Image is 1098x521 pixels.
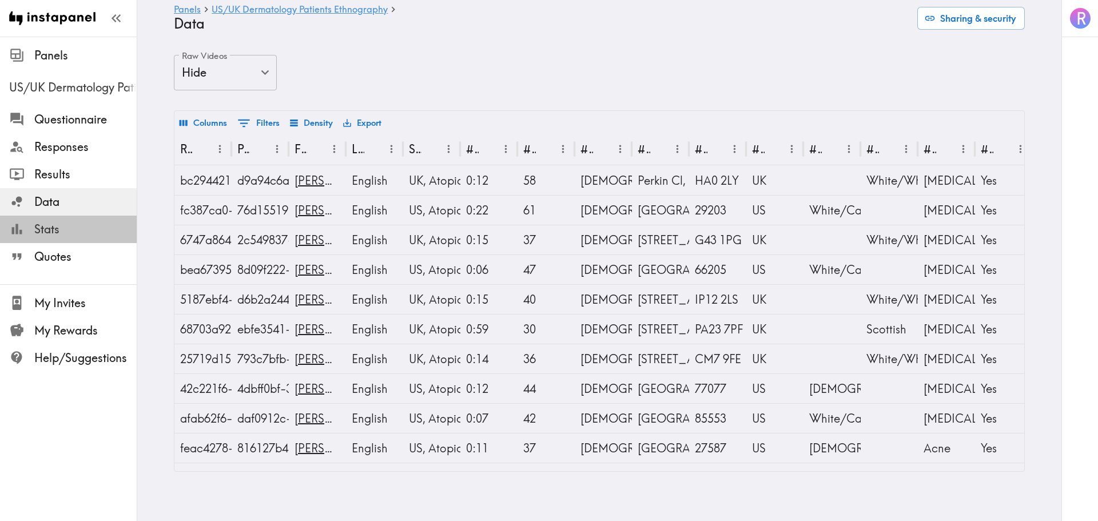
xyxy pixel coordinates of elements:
div: #4 Country [752,142,765,156]
a: David [295,233,388,247]
div: King St, Dunoon PA23 7PF, UK [638,315,683,344]
div: English [352,225,397,254]
span: Help/Suggestions [34,350,137,366]
div: 77077 [695,374,741,403]
div: 25719d15-53d9-4f9b-8841-fcd15911ac5a [180,344,226,373]
div: 47 [523,255,569,284]
button: Sort [880,140,898,158]
span: Responses [34,139,137,155]
button: Sort [594,140,612,158]
button: Menu [497,140,515,158]
div: fc387ca0-982f-4586-8659-2a06395a99c1 [180,196,226,225]
button: Sort [251,140,269,158]
div: 0:11 [466,433,512,463]
div: 42 [523,404,569,433]
button: Menu [211,140,229,158]
div: feac4278-41f8-477d-baf5-ccc3711eed87 [180,433,226,463]
div: ebfe3541-fb83-493d-9d34-2dafdcd4fe93 [237,315,283,344]
button: Menu [383,140,400,158]
button: Export [340,113,384,133]
div: #8 Do you agree to your video clips being used for public release in marketing initiatives? (Publ... [981,142,993,156]
button: Menu [897,140,915,158]
div: US [752,374,798,403]
div: 66205 [695,255,741,284]
div: d9a94c6a-2260-4df8-b954-8d0840a47df4 [237,166,283,195]
div: Westwood, KS 66205, USA [638,255,683,284]
div: White/White British, Scottish [866,225,912,254]
span: Quotes [34,249,137,265]
span: My Rewards [34,323,137,339]
div: Yes [981,255,1027,284]
div: English [352,374,397,403]
div: IP12 2LS [695,285,741,314]
div: US, Atopic Dermatitis/Eczema, Psoriasis, Contact Dermatitis, Acne, Rosacea, Vitiligo, Warts [409,196,455,225]
div: 42c221f6-2fa7-4bf6-a186-cf7384331b25 [180,374,226,403]
div: English [352,255,397,284]
div: Vitiligo [924,196,969,225]
div: Female [580,166,626,195]
div: bc294421-912b-43a4-98eb-d35fcfd05c2a [180,166,226,195]
div: US [752,404,798,433]
div: UK, Atopic Dermatitis/Eczema, Psoriasis, Contact Dermatitis, Acne, Rosacea, Vitiligo, Warts [409,315,455,344]
div: 0:07 [466,404,512,433]
div: Perkin Cl, Wembley HA0 2LY, UK [638,166,683,195]
div: #3 What is your gender? [580,142,593,156]
div: #6 UK-ONLY - What is your ethnicity? [866,142,879,156]
a: Daniel [295,352,388,366]
div: 5187ebf4-58f8-449d-b3d7-b4feec194c92 [180,285,226,314]
div: UK [752,315,798,344]
span: Results [34,166,137,182]
div: 0:12 [466,166,512,195]
button: Sort [709,140,726,158]
div: 58 [523,166,569,195]
div: Scottish [866,315,912,344]
div: 2c549837-0f60-48ae-bb14-da97eb00df53 [237,225,283,254]
label: Raw Videos [182,50,228,62]
span: US/UK Dermatology Patients Ethnography [9,79,137,96]
div: Female [580,196,626,225]
div: 36 [523,344,569,373]
div: White/Caucasian [809,404,855,433]
div: First Name [295,142,307,156]
div: White/Caucasian [809,255,855,284]
div: Tonto Basin, AZ 85553, USA [638,404,683,433]
div: Town Farm Estate, Orford, Woodbridge IP12 2LS, UK [638,285,683,314]
div: Psoriasis [924,225,969,254]
div: G43 1PG [695,225,741,254]
a: Melissa [295,263,388,277]
div: 8d09f222-a30d-4991-a833-c934826efb0e [237,255,283,284]
button: Sort [823,140,841,158]
div: Rosacea [924,255,969,284]
div: US, Atopic Dermatitis/Eczema, Psoriasis, Contact Dermatitis, Acne, Rosacea, Vitiligo, Warts [409,433,455,463]
div: UK, Atopic Dermatitis/Eczema, Psoriasis, Contact Dermatitis, Acne, Rosacea, Vitiligo, Warts [409,285,455,314]
div: White/White British [866,344,912,373]
div: #7 Have you been diagnosed with any of the following conditions? [924,142,936,156]
div: Yes [981,344,1027,373]
div: African American/Black [809,433,855,463]
div: Rochester Cl, Braintree CM7 9FE, UK [638,344,683,373]
div: #1 There is a new instapanel! [466,142,479,156]
div: Yes [981,404,1027,433]
div: Female [580,404,626,433]
span: Panels [34,47,137,63]
div: 793c7bfb-7b1e-4490-bfc5-a5a84e8eba5c [237,344,283,373]
div: Eczema (Atopic Dermatitis) [924,344,969,373]
div: 76d15519-6ccd-41d9-9da3-ed902fb877b4 [237,196,283,225]
span: Stats [34,221,137,237]
div: Male [580,315,626,344]
a: Melissa [295,203,388,217]
div: UK [752,166,798,195]
div: Male [580,344,626,373]
div: Yes [981,433,1027,463]
div: 29203 [695,196,741,225]
div: Hide [174,55,277,90]
div: White/Caucasian [809,196,855,225]
div: d6b2a244-867b-4aff-b710-f3d63cafe9b8 [237,285,283,314]
button: Menu [954,140,972,158]
button: Menu [611,140,629,158]
button: Menu [840,140,858,158]
div: English [352,285,397,314]
button: Menu [726,140,743,158]
span: Data [34,194,137,210]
